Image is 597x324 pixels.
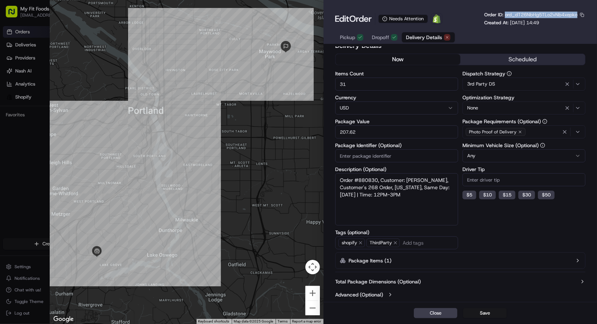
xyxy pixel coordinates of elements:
span: • [79,112,81,118]
label: Driver Tip [462,167,585,172]
label: Package Identifier (Optional) [335,143,458,148]
span: Pylon [72,160,88,165]
button: Photo Proof of Delivery [462,125,585,138]
input: Enter package value [335,125,458,138]
label: Tags (optional) [335,230,458,235]
input: Enter items count [335,78,458,91]
a: Shopify [431,13,442,25]
div: Needs Attention [378,14,428,23]
label: Items Count [335,71,458,76]
span: ord_dT26NbHg5TLo2vNb4xepko [505,12,577,18]
label: Minimum Vehicle Size (Optional) [462,143,585,148]
span: [DATE] 14:49 [510,20,539,26]
button: $15 [499,191,515,199]
button: Minimum Vehicle Size (Optional) [540,143,545,148]
label: Package Value [335,119,458,124]
span: Order [350,13,372,25]
div: We're available if you need us! [33,76,100,82]
button: $50 [538,191,555,199]
span: None [467,105,478,111]
img: 1736555255976-a54dd68f-1ca7-489b-9aae-adbdc363a1c4 [15,112,20,118]
p: Order ID: [484,12,577,18]
div: Past conversations [7,94,49,100]
label: Dispatch Strategy [462,71,585,76]
button: 3rd Party DS [462,78,585,91]
span: API Documentation [69,142,116,149]
input: Clear [19,46,120,54]
label: Package Items ( 1 ) [349,257,391,264]
span: Wisdom [PERSON_NAME] [22,112,77,118]
a: Powered byPylon [51,159,88,165]
span: Dropoff [372,34,390,41]
span: [DATE] [83,112,98,118]
button: Package Items (1) [335,252,585,269]
button: Close [414,308,457,318]
a: Terms (opens in new tab) [278,319,288,323]
textarea: Order #880830, Customer: [PERSON_NAME], Customer's 268 Order, [US_STATE], Same Day: [DATE] | Time... [335,173,458,225]
img: Shopify [432,14,441,23]
span: Delivery Details [406,34,442,41]
label: Description (Optional) [335,167,458,172]
input: Enter driver tip [462,173,585,186]
p: Welcome 👋 [7,29,132,40]
button: $10 [479,191,496,199]
label: Total Package Dimensions (Optional) [335,278,421,285]
button: Save [463,308,507,318]
span: Map data ©2025 Google [234,319,273,323]
div: Start new chat [33,69,119,76]
a: 💻API Documentation [58,139,119,152]
div: 📗 [7,143,13,149]
a: Report a map error [292,319,321,323]
span: 3rd Party DS [467,81,495,87]
button: See all [112,92,132,101]
span: Photo Proof of Delivery [469,129,516,135]
input: Add tags [401,238,455,247]
button: Total Package Dimensions (Optional) [335,278,585,285]
div: 💻 [61,143,67,149]
img: 8571987876998_91fb9ceb93ad5c398215_72.jpg [15,69,28,82]
label: Package Requirements (Optional) [462,119,585,124]
span: Knowledge Base [15,142,55,149]
button: $5 [462,191,476,199]
button: None [462,101,585,115]
button: now [335,54,460,65]
button: Zoom in [305,286,320,300]
button: Start new chat [123,71,132,80]
label: Advanced (Optional) [335,291,383,298]
img: Nash [7,7,22,21]
span: shopify [338,238,365,247]
button: scheduled [460,54,585,65]
img: Wisdom Oko [7,105,19,119]
button: Package Requirements (Optional) [542,119,547,124]
img: 1736555255976-a54dd68f-1ca7-489b-9aae-adbdc363a1c4 [7,69,20,82]
button: $30 [518,191,535,199]
input: Enter package identifier [335,149,458,162]
h1: Edit [335,13,372,25]
button: Keyboard shortcuts [198,319,230,324]
span: ThirdParty [366,238,400,247]
button: Map camera controls [305,260,320,274]
button: Advanced (Optional) [335,291,585,298]
label: Currency [335,95,458,100]
button: Zoom out [305,301,320,315]
button: Dispatch Strategy [507,71,512,76]
label: Optimization Strategy [462,95,585,100]
span: Pickup [340,34,355,41]
img: Google [52,315,75,324]
a: 📗Knowledge Base [4,139,58,152]
a: Open this area in Google Maps (opens a new window) [52,315,75,324]
p: Created At: [484,20,539,26]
